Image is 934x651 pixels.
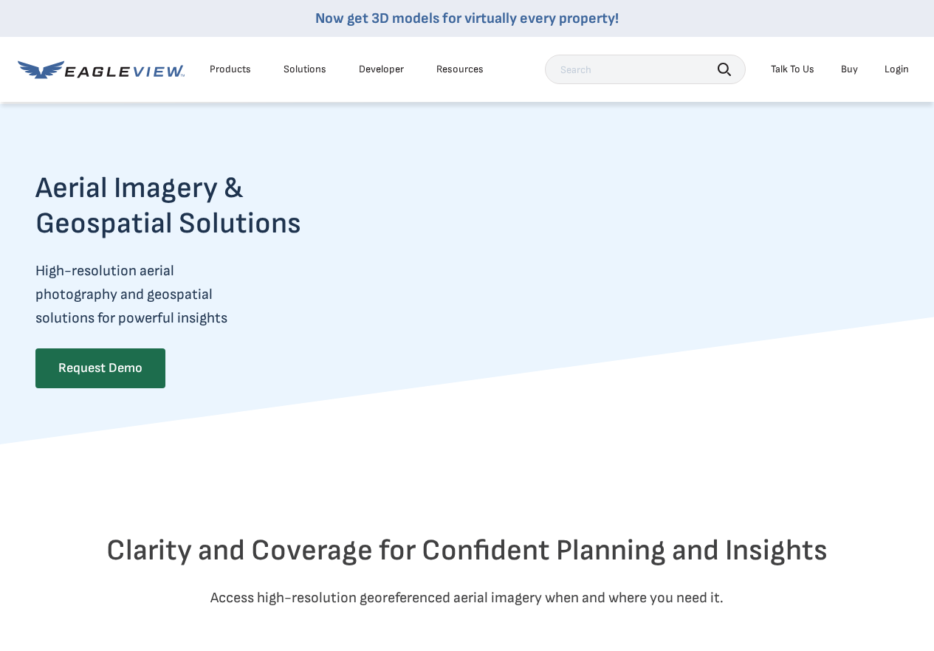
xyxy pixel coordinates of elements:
a: Now get 3D models for virtually every property! [315,10,619,27]
div: Products [210,63,251,76]
h2: Aerial Imagery & Geospatial Solutions [35,170,359,241]
div: Talk To Us [771,63,814,76]
h2: Clarity and Coverage for Confident Planning and Insights [35,533,899,568]
a: Buy [841,63,858,76]
p: High-resolution aerial photography and geospatial solutions for powerful insights [35,259,359,330]
div: Resources [436,63,484,76]
a: Request Demo [35,348,165,388]
div: Solutions [284,63,326,76]
input: Search [545,55,746,84]
a: Developer [359,63,404,76]
p: Access high-resolution georeferenced aerial imagery when and where you need it. [35,586,899,610]
div: Login [885,63,909,76]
